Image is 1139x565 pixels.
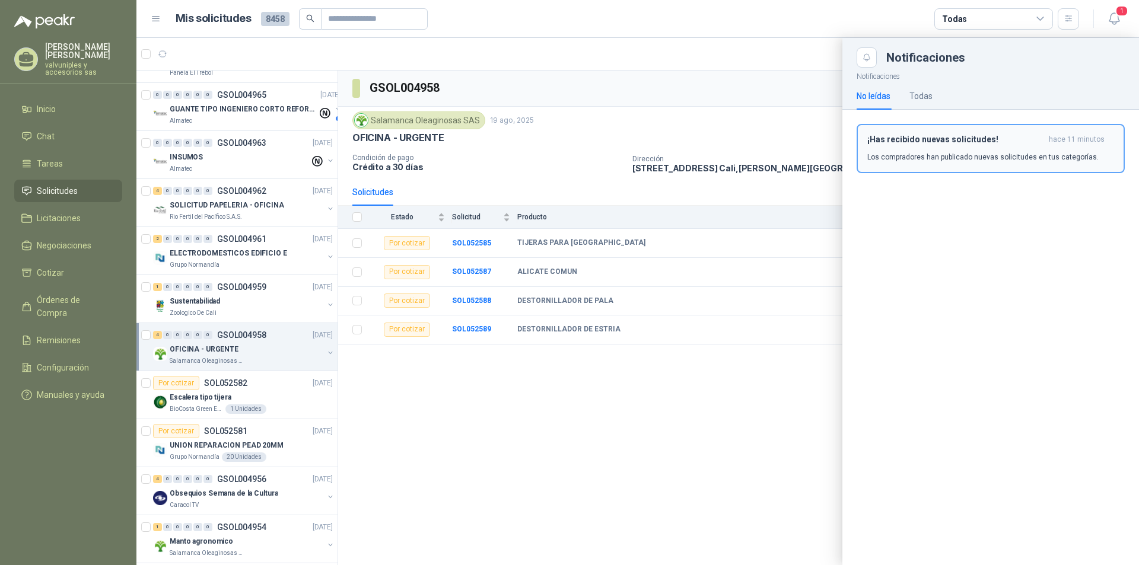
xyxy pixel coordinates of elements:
[45,62,122,76] p: valvuniples y accesorios sas
[37,184,78,197] span: Solicitudes
[37,388,104,401] span: Manuales y ayuda
[1049,135,1105,145] span: hace 11 minutos
[37,130,55,143] span: Chat
[886,52,1125,63] div: Notificaciones
[14,261,122,284] a: Cotizar
[37,293,111,320] span: Órdenes de Compra
[867,135,1044,145] h3: ¡Has recibido nuevas solicitudes!
[37,266,64,279] span: Cotizar
[909,90,933,103] div: Todas
[14,329,122,352] a: Remisiones
[176,10,252,27] h1: Mis solicitudes
[37,239,91,252] span: Negociaciones
[14,152,122,175] a: Tareas
[261,12,289,26] span: 8458
[1115,5,1128,17] span: 1
[14,14,75,28] img: Logo peakr
[37,212,81,225] span: Licitaciones
[942,12,967,25] div: Todas
[14,384,122,406] a: Manuales y ayuda
[14,234,122,257] a: Negociaciones
[37,103,56,116] span: Inicio
[14,356,122,379] a: Configuración
[1103,8,1125,30] button: 1
[37,157,63,170] span: Tareas
[37,361,89,374] span: Configuración
[45,43,122,59] p: [PERSON_NAME] [PERSON_NAME]
[857,124,1125,173] button: ¡Has recibido nuevas solicitudes!hace 11 minutos Los compradores han publicado nuevas solicitudes...
[857,90,890,103] div: No leídas
[14,98,122,120] a: Inicio
[306,14,314,23] span: search
[867,152,1099,162] p: Los compradores han publicado nuevas solicitudes en tus categorías.
[14,180,122,202] a: Solicitudes
[842,68,1139,82] p: Notificaciones
[14,125,122,148] a: Chat
[857,47,877,68] button: Close
[14,207,122,229] a: Licitaciones
[14,289,122,324] a: Órdenes de Compra
[37,334,81,347] span: Remisiones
